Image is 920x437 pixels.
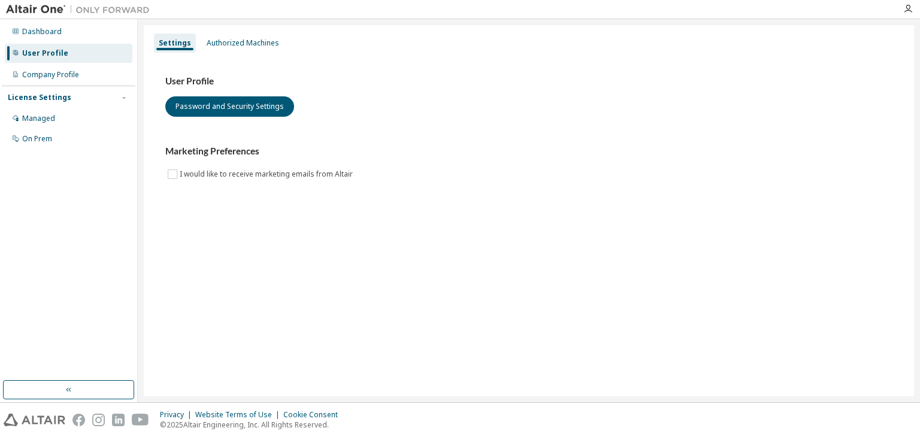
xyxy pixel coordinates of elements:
[92,414,105,426] img: instagram.svg
[4,414,65,426] img: altair_logo.svg
[160,420,345,430] p: © 2025 Altair Engineering, Inc. All Rights Reserved.
[6,4,156,16] img: Altair One
[165,75,892,87] h3: User Profile
[195,410,283,420] div: Website Terms of Use
[22,70,79,80] div: Company Profile
[207,38,279,48] div: Authorized Machines
[283,410,345,420] div: Cookie Consent
[112,414,125,426] img: linkedin.svg
[160,410,195,420] div: Privacy
[22,48,68,58] div: User Profile
[22,134,52,144] div: On Prem
[22,114,55,123] div: Managed
[8,93,71,102] div: License Settings
[72,414,85,426] img: facebook.svg
[165,96,294,117] button: Password and Security Settings
[165,145,892,157] h3: Marketing Preferences
[132,414,149,426] img: youtube.svg
[22,27,62,37] div: Dashboard
[159,38,191,48] div: Settings
[180,167,355,181] label: I would like to receive marketing emails from Altair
